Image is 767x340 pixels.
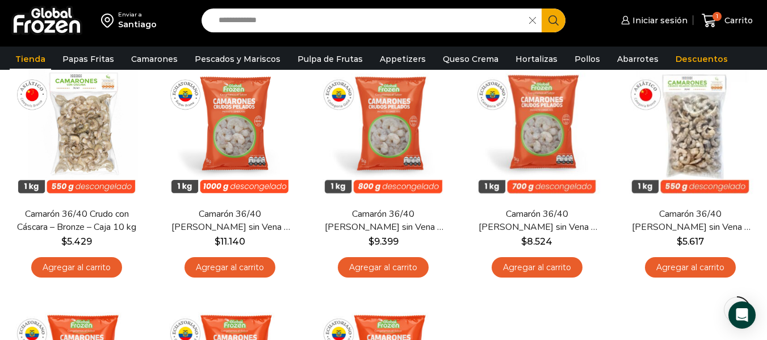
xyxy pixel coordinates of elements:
[57,48,120,70] a: Papas Fritas
[215,236,220,247] span: $
[322,208,445,234] a: Camarón 36/40 [PERSON_NAME] sin Vena – Gold – Caja 10 kg
[189,48,286,70] a: Pescados y Mariscos
[569,48,606,70] a: Pollos
[101,11,118,30] img: address-field-icon.svg
[677,236,704,247] bdi: 5.617
[61,236,92,247] bdi: 5.429
[185,257,275,278] a: Agregar al carrito: “Camarón 36/40 Crudo Pelado sin Vena - Super Prime - Caja 10 kg”
[31,257,122,278] a: Agregar al carrito: “Camarón 36/40 Crudo con Cáscara - Bronze - Caja 10 kg”
[437,48,504,70] a: Queso Crema
[374,48,431,70] a: Appetizers
[542,9,565,32] button: Search button
[476,208,598,234] a: Camarón 36/40 [PERSON_NAME] sin Vena – Silver – Caja 10 kg
[728,301,756,329] div: Open Intercom Messenger
[368,236,399,247] bdi: 9.399
[292,48,368,70] a: Pulpa de Frutas
[629,208,752,234] a: Camarón 36/40 [PERSON_NAME] sin Vena – Bronze – Caja 10 kg
[118,11,157,19] div: Enviar a
[618,9,688,32] a: Iniciar sesión
[125,48,183,70] a: Camarones
[722,15,753,26] span: Carrito
[118,19,157,30] div: Santiago
[61,236,67,247] span: $
[670,48,734,70] a: Descuentos
[15,208,138,234] a: Camarón 36/40 Crudo con Cáscara – Bronze – Caja 10 kg
[645,257,736,278] a: Agregar al carrito: “Camarón 36/40 Crudo Pelado sin Vena - Bronze - Caja 10 kg”
[169,208,291,234] a: Camarón 36/40 [PERSON_NAME] sin Vena – Super Prime – Caja 10 kg
[611,48,664,70] a: Abarrotes
[215,236,245,247] bdi: 11.140
[521,236,552,247] bdi: 8.524
[492,257,582,278] a: Agregar al carrito: “Camarón 36/40 Crudo Pelado sin Vena - Silver - Caja 10 kg”
[510,48,563,70] a: Hortalizas
[630,15,688,26] span: Iniciar sesión
[338,257,429,278] a: Agregar al carrito: “Camarón 36/40 Crudo Pelado sin Vena - Gold - Caja 10 kg”
[712,12,722,21] span: 1
[521,236,527,247] span: $
[699,7,756,34] a: 1 Carrito
[677,236,682,247] span: $
[10,48,51,70] a: Tienda
[368,236,374,247] span: $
